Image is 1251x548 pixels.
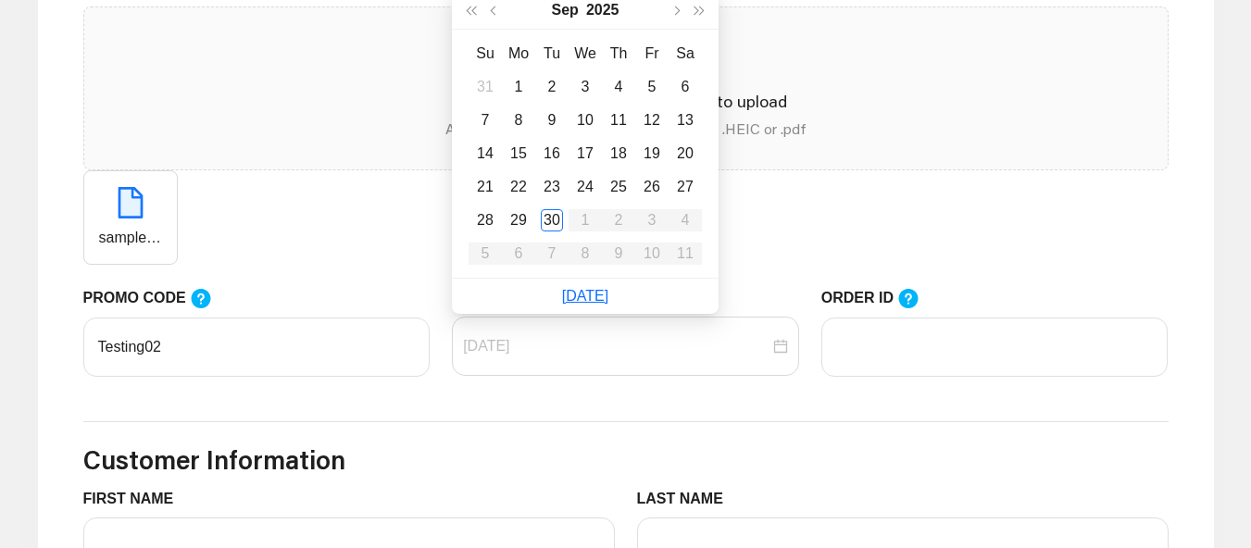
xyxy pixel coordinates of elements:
[607,76,630,98] div: 4
[669,70,702,104] td: 2025-09-06
[535,204,569,237] td: 2025-09-30
[474,109,496,131] div: 7
[669,37,702,70] th: Sa
[569,137,602,170] td: 2025-09-17
[574,109,596,131] div: 10
[502,70,535,104] td: 2025-09-01
[674,143,696,165] div: 20
[541,143,563,165] div: 16
[607,176,630,198] div: 25
[641,143,663,165] div: 19
[507,109,530,131] div: 8
[502,204,535,237] td: 2025-09-29
[635,170,669,204] td: 2025-09-26
[507,143,530,165] div: 15
[637,488,738,510] label: LAST NAME
[502,104,535,137] td: 2025-09-08
[669,170,702,204] td: 2025-09-27
[569,70,602,104] td: 2025-09-03
[602,37,635,70] th: Th
[474,76,496,98] div: 31
[535,37,569,70] th: Tu
[469,70,502,104] td: 2025-08-31
[607,109,630,131] div: 11
[674,109,696,131] div: 13
[569,104,602,137] td: 2025-09-10
[507,176,530,198] div: 22
[83,488,188,510] label: FIRST NAME
[507,76,530,98] div: 1
[821,287,938,310] label: ORDER ID
[469,170,502,204] td: 2025-09-21
[674,176,696,198] div: 27
[541,176,563,198] div: 23
[469,204,502,237] td: 2025-09-28
[535,170,569,204] td: 2025-09-23
[602,70,635,104] td: 2025-09-04
[669,137,702,170] td: 2025-09-20
[541,209,563,231] div: 30
[635,137,669,170] td: 2025-09-19
[635,70,669,104] td: 2025-09-05
[602,137,635,170] td: 2025-09-18
[607,143,630,165] div: 18
[84,7,1168,169] span: inboxClick here or drag file to this area to uploadAcceptable file formats include .jpeg, .png, ....
[535,137,569,170] td: 2025-09-16
[502,37,535,70] th: Mo
[463,335,769,357] input: DATE OF SALE
[541,109,563,131] div: 9
[569,170,602,204] td: 2025-09-24
[474,176,496,198] div: 21
[641,176,663,198] div: 26
[469,137,502,170] td: 2025-09-14
[502,170,535,204] td: 2025-09-22
[83,287,230,310] label: PROMO CODE
[535,104,569,137] td: 2025-09-09
[469,37,502,70] th: Su
[502,137,535,170] td: 2025-09-15
[635,37,669,70] th: Fr
[99,89,1153,114] p: Click here or drag file to this area to upload
[569,37,602,70] th: We
[574,76,596,98] div: 3
[474,143,496,165] div: 14
[541,76,563,98] div: 2
[602,104,635,137] td: 2025-09-11
[535,70,569,104] td: 2025-09-02
[669,104,702,137] td: 2025-09-13
[574,143,596,165] div: 17
[99,118,1153,140] p: Acceptable file formats include .jpeg, .png, .HEIC or .pdf
[83,444,1169,476] h3: Customer Information
[574,176,596,198] div: 24
[474,209,496,231] div: 28
[641,109,663,131] div: 12
[674,76,696,98] div: 6
[562,288,608,304] a: [DATE]
[507,209,530,231] div: 29
[469,104,502,137] td: 2025-09-07
[641,76,663,98] div: 5
[635,104,669,137] td: 2025-09-12
[602,170,635,204] td: 2025-09-25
